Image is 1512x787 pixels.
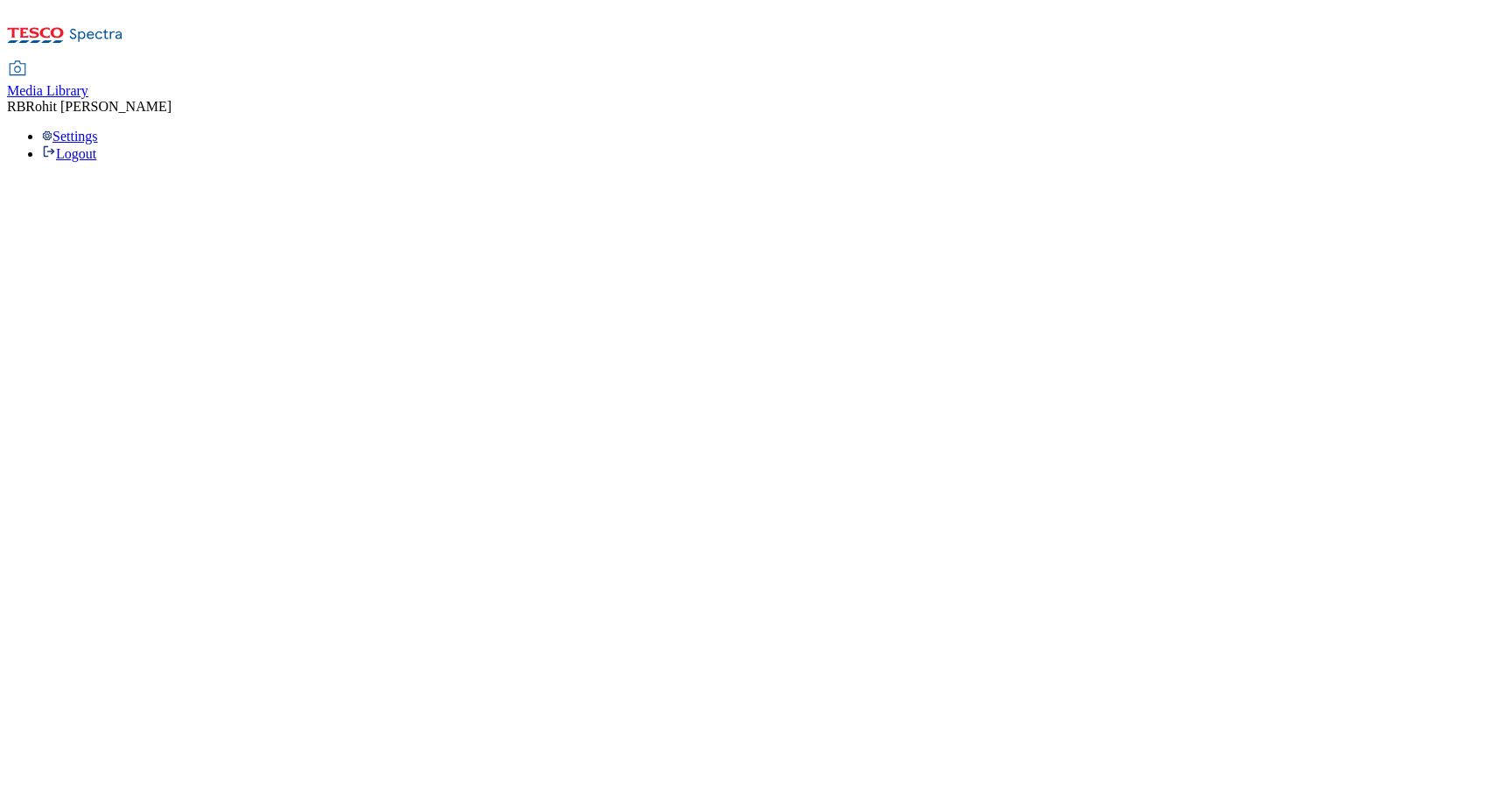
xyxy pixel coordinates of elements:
span: RB [7,99,25,114]
span: Media Library [7,83,88,98]
span: Rohit [PERSON_NAME] [25,99,171,114]
a: Media Library [7,62,88,99]
a: Logout [42,146,96,161]
a: Settings [42,129,98,144]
